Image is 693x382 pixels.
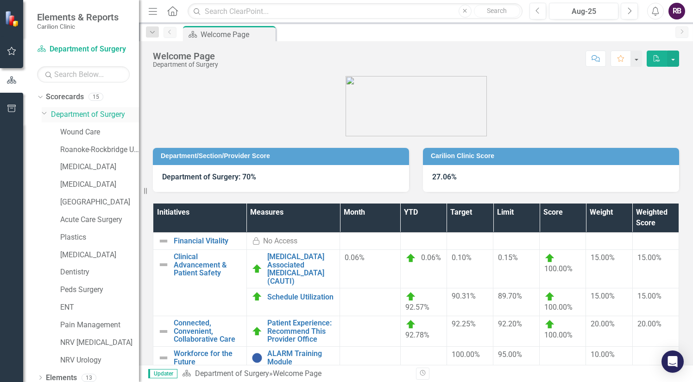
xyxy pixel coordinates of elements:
a: Clinical Advancement & Patient Safety [174,253,242,277]
td: Double-Click to Edit Right Click for Context Menu [246,250,340,288]
a: ENT [60,302,139,313]
span: 92.20% [498,319,522,328]
span: 0.06% [421,253,441,262]
a: Peds Surgery [60,285,139,295]
button: Aug-25 [549,3,618,19]
span: 0.10% [452,253,472,262]
span: 20.00% [637,319,661,328]
h3: Carilion Clinic Score [431,153,674,159]
button: Search [474,5,520,18]
div: Department of Surgery [153,61,218,68]
div: Aug-25 [552,6,615,17]
span: 15.00% [637,292,661,300]
img: ClearPoint Strategy [4,10,21,27]
strong: 27.06% [432,172,457,181]
td: Double-Click to Edit Right Click for Context Menu [153,233,247,250]
img: On Target [252,291,263,302]
a: Pain Management [60,320,139,331]
div: Welcome Page [201,29,273,40]
input: Search ClearPoint... [188,3,522,19]
a: NRV Urology [60,355,139,366]
a: Department of Surgery [195,369,269,378]
td: Double-Click to Edit Right Click for Context Menu [153,250,247,316]
img: carilion%20clinic%20logo%202.0.png [346,76,487,136]
span: 90.31% [452,292,476,300]
div: Open Intercom Messenger [661,350,684,373]
span: 100.00% [544,331,573,339]
a: Workforce for the Future [174,350,242,366]
div: Welcome Page [273,369,321,378]
td: Double-Click to Edit Right Click for Context Menu [246,316,340,347]
span: 15.00% [591,253,615,262]
td: Double-Click to Edit Right Click for Context Menu [246,288,340,316]
img: On Target [405,253,416,264]
td: Double-Click to Edit Right Click for Context Menu [153,316,247,347]
strong: Department of Surgery: 70% [162,172,256,181]
img: On Target [544,291,555,302]
a: [MEDICAL_DATA] [60,179,139,190]
a: Plastics [60,232,139,243]
img: On Target [405,319,416,330]
span: Search [487,7,507,14]
img: On Target [252,263,263,274]
span: 89.70% [498,292,522,300]
span: Updater [148,369,177,378]
a: Financial Vitality [174,237,242,245]
span: 92.25% [452,319,476,328]
input: Search Below... [37,66,130,83]
div: 15 [88,93,103,101]
img: On Target [544,319,555,330]
a: Dentistry [60,267,139,278]
span: 95.00% [498,350,522,359]
img: On Target [544,253,555,264]
a: Acute Care Surgery [60,215,139,225]
small: Carilion Clinic [37,23,119,30]
h3: Department/Section/Provider Score [161,153,404,159]
span: Elements & Reports [37,12,119,23]
div: Welcome Page [153,51,218,61]
a: [MEDICAL_DATA] [60,162,139,172]
span: 15.00% [637,253,661,262]
span: 100.00% [452,350,480,359]
button: RB [668,3,685,19]
span: 10.00% [591,350,615,359]
span: 100.00% [544,303,573,312]
a: Patient Experience: Recommend This Provider Office [267,319,335,344]
div: 13 [82,374,96,382]
img: On Target [252,326,263,337]
a: Connected, Convenient, Collaborative Care [174,319,242,344]
td: Double-Click to Edit Right Click for Context Menu [246,347,340,369]
span: 0.06% [345,253,365,262]
a: NRV [MEDICAL_DATA] [60,337,139,348]
img: On Target [405,291,416,302]
img: Not Defined [158,236,169,247]
a: ALARM Training Module [267,350,335,366]
img: Not Defined [158,326,169,337]
span: 20.00% [591,319,615,328]
a: Wound Care [60,127,139,138]
span: 92.57% [405,303,429,312]
span: 92.78% [405,331,429,339]
a: [MEDICAL_DATA] [60,250,139,261]
a: Schedule Utilization [267,293,335,301]
a: Roanoke-Rockbridge Urology [60,145,139,155]
span: 0.15% [498,253,518,262]
a: Department of Surgery [51,109,139,120]
a: [GEOGRAPHIC_DATA] [60,197,139,208]
img: No Information [252,352,263,363]
div: No Access [263,236,297,247]
a: Department of Surgery [37,44,130,55]
span: 100.00% [544,264,573,273]
span: 15.00% [591,292,615,300]
a: Scorecards [46,92,84,102]
a: [MEDICAL_DATA] Associated [MEDICAL_DATA] (CAUTI) [267,253,335,285]
img: Not Defined [158,259,169,270]
img: Not Defined [158,352,169,363]
div: » [182,369,409,379]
